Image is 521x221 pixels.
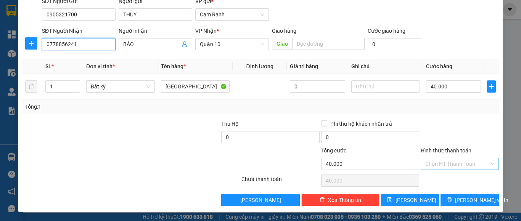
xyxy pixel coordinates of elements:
span: Xóa Thông tin [328,196,361,204]
span: delete [320,197,325,203]
button: save[PERSON_NAME] [381,194,439,206]
span: SL [45,63,51,69]
button: plus [487,80,496,93]
div: Tổng: 1 [25,102,202,111]
span: Giao [272,38,292,50]
span: Giá trị hàng [290,63,318,69]
span: user-add [182,41,188,47]
span: Định lượng [246,63,273,69]
label: Hình thức thanh toán [421,147,471,154]
span: Bất kỳ [91,81,150,92]
button: deleteXóa Thông tin [301,194,379,206]
label: Cước giao hàng [368,28,405,34]
span: plus [487,83,495,90]
button: delete [25,80,37,93]
div: SĐT Người Nhận [42,27,116,35]
span: [PERSON_NAME] [240,196,281,204]
input: VD: Bàn, Ghế [161,80,230,93]
span: VP Nhận [195,28,217,34]
span: Cước hàng [426,63,452,69]
input: Dọc đường [292,38,365,50]
button: [PERSON_NAME] [221,194,299,206]
span: Giao hàng [272,28,296,34]
span: Tổng cước [321,147,346,154]
span: [PERSON_NAME] [396,196,436,204]
span: Quận 10 [200,38,264,50]
th: Ghi chú [348,59,423,74]
input: Cước giao hàng [368,38,422,50]
span: printer [447,197,452,203]
span: save [387,197,392,203]
div: Người nhận [119,27,192,35]
input: Ghi Chú [351,80,420,93]
span: Cam Ranh [200,9,264,20]
input: 0 [290,80,345,93]
span: Đơn vị tính [86,63,115,69]
span: Tên hàng [161,63,186,69]
button: printer[PERSON_NAME] và In [441,194,499,206]
span: Thu Hộ [221,121,239,127]
div: Chưa thanh toán [241,175,320,188]
button: plus [25,37,37,50]
span: plus [26,40,37,46]
span: [PERSON_NAME] và In [455,196,508,204]
span: Phí thu hộ khách nhận trả [327,120,395,128]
